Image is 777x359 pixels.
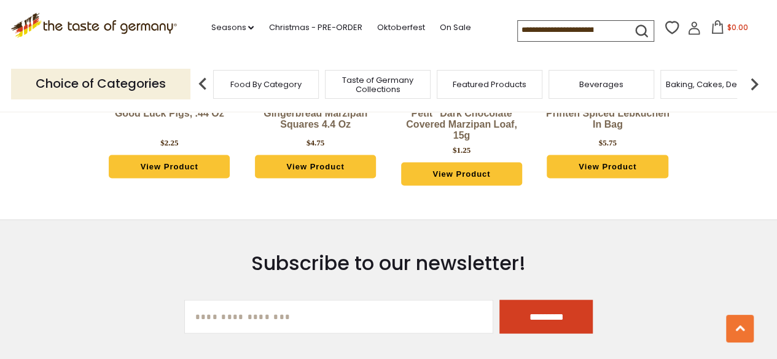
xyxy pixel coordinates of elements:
[547,155,668,178] a: View Product
[666,80,761,89] a: Baking, Cakes, Desserts
[727,22,748,33] span: $0.00
[11,69,190,99] p: Choice of Categories
[184,250,593,275] h3: Subscribe to our newsletter!
[377,21,424,34] a: Oktoberfest
[329,75,427,94] a: Taste of Germany Collections
[742,72,767,96] img: next arrow
[230,80,302,89] a: Food By Category
[307,136,324,149] div: $4.75
[252,96,380,133] a: Lambertz Domino Steine Gingerbread Marzipan Squares 4.4 oz
[453,144,470,156] div: $1.25
[211,21,254,34] a: Seasons
[599,136,617,149] div: $5.75
[439,21,470,34] a: On Sale
[579,80,623,89] a: Beverages
[190,72,215,96] img: previous arrow
[160,136,178,149] div: $2.25
[109,155,230,178] a: View Product
[268,21,362,34] a: Christmas - PRE-ORDER
[106,96,233,133] a: Niederegger Pure Marzipan Good Luck Pigs, .44 oz
[255,155,376,178] a: View Product
[453,80,526,89] a: Featured Products
[397,96,525,141] a: Niederegger "Classics Petit" Dark Chocolate Covered Marzipan Loaf, 15g
[703,20,756,39] button: $0.00
[544,96,671,133] a: Lambertz Aachen Kraeuter Printen Spiced Lebkuchen in Bag
[401,162,522,185] a: View Product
